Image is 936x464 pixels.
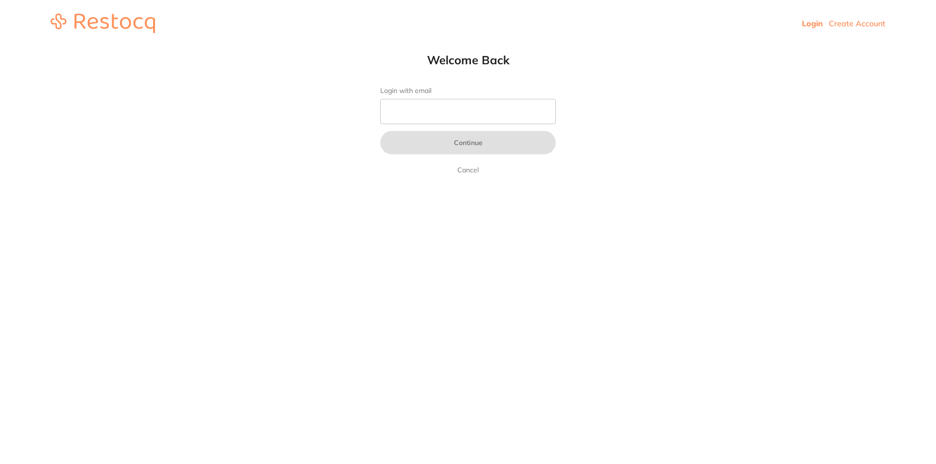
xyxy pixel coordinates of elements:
[380,87,556,95] label: Login with email
[51,14,155,33] img: restocq_logo.svg
[829,19,885,28] a: Create Account
[361,53,575,67] h1: Welcome Back
[380,131,556,154] button: Continue
[802,19,823,28] a: Login
[455,164,481,176] a: Cancel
